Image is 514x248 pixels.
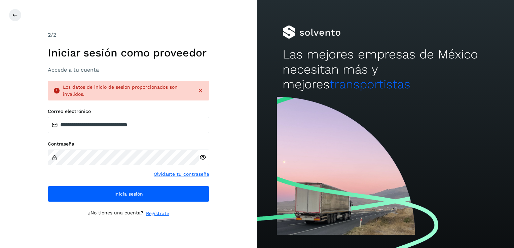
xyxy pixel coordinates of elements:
button: Inicia sesión [48,186,209,202]
h2: Las mejores empresas de México necesitan más y mejores [283,47,488,92]
label: Correo electrónico [48,109,209,114]
span: transportistas [330,77,410,91]
div: /2 [48,31,209,39]
label: Contraseña [48,141,209,147]
h1: Iniciar sesión como proveedor [48,46,209,59]
div: Los datos de inicio de sesión proporcionados son inválidos. [63,84,192,98]
span: Inicia sesión [114,192,143,196]
a: Regístrate [146,210,169,217]
p: ¿No tienes una cuenta? [88,210,143,217]
a: Olvidaste tu contraseña [154,171,209,178]
h3: Accede a tu cuenta [48,67,209,73]
span: 2 [48,32,51,38]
